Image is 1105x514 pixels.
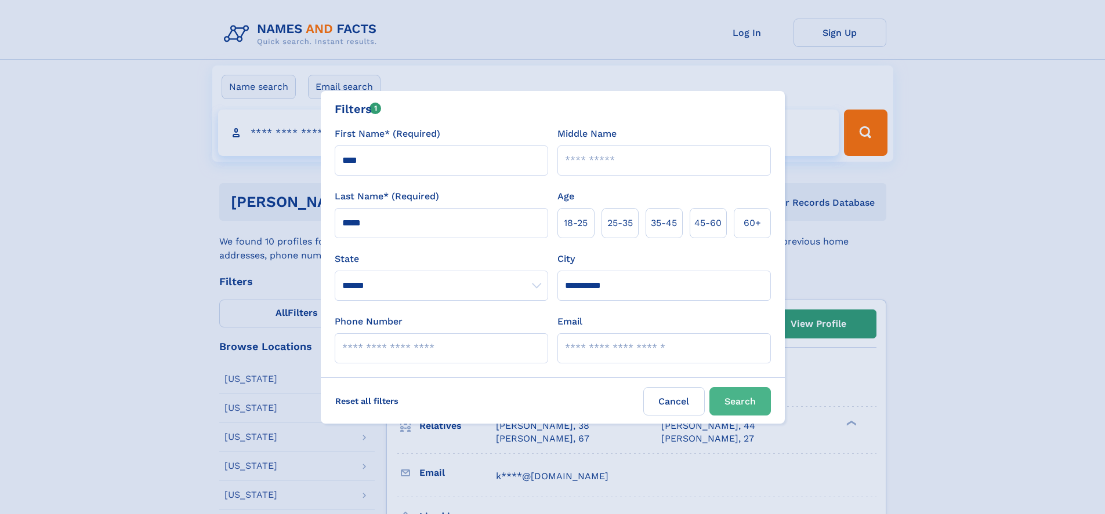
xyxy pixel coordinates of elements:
label: Reset all filters [328,387,406,415]
label: Email [557,315,582,329]
div: Filters [335,100,382,118]
label: Middle Name [557,127,617,141]
label: City [557,252,575,266]
span: 45‑60 [694,216,722,230]
label: State [335,252,548,266]
span: 35‑45 [651,216,677,230]
span: 60+ [744,216,761,230]
label: Age [557,189,574,203]
button: Search [709,387,771,415]
label: Cancel [643,387,705,415]
span: 18‑25 [564,216,588,230]
label: Phone Number [335,315,403,329]
span: 25‑35 [607,216,633,230]
label: First Name* (Required) [335,127,440,141]
label: Last Name* (Required) [335,189,439,203]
